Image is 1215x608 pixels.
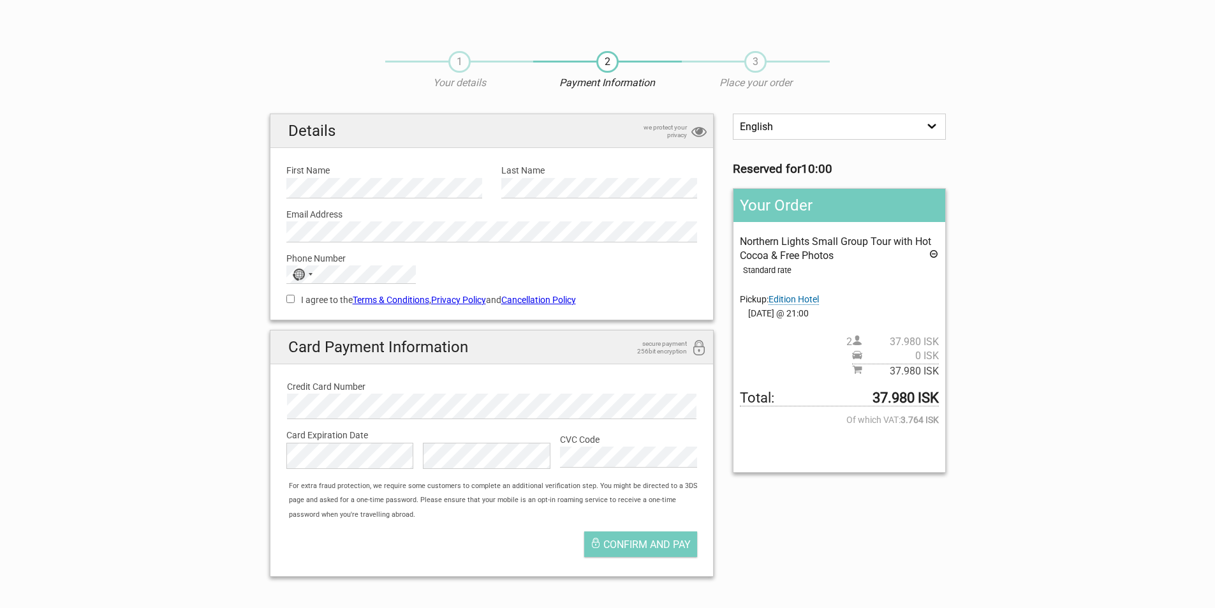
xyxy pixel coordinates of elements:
[682,76,830,90] p: Place your order
[270,114,714,148] h2: Details
[286,207,698,221] label: Email Address
[353,295,429,305] a: Terms & Conditions
[740,413,938,427] span: Of which VAT:
[901,413,939,427] strong: 3.764 ISK
[283,479,713,522] div: For extra fraud protection, we require some customers to complete an additional verification step...
[623,340,687,355] span: secure payment 256bit encryption
[743,263,938,278] div: Standard rate
[801,162,832,176] strong: 10:00
[501,163,697,177] label: Last Name
[501,295,576,305] a: Cancellation Policy
[873,391,939,405] strong: 37.980 ISK
[733,162,945,176] h3: Reserved for
[691,124,707,141] i: privacy protection
[623,124,687,139] span: we protect your privacy
[287,266,319,283] button: Selected country
[287,380,697,394] label: Credit Card Number
[270,330,714,364] h2: Card Payment Information
[740,294,819,305] span: Pickup:
[862,364,939,378] span: 37.980 ISK
[740,235,931,262] span: Northern Lights Small Group Tour with Hot Cocoa & Free Photos
[431,295,486,305] a: Privacy Policy
[691,340,707,357] i: 256bit encryption
[862,335,939,349] span: 37.980 ISK
[596,51,619,73] span: 2
[740,391,938,406] span: Total to be paid
[846,335,939,349] span: 2 person(s)
[733,189,945,222] h2: Your Order
[862,349,939,363] span: 0 ISK
[286,428,698,442] label: Card Expiration Date
[385,76,533,90] p: Your details
[560,433,697,447] label: CVC Code
[769,294,819,305] span: Change pickup place
[286,293,698,307] label: I agree to the , and
[744,51,767,73] span: 3
[603,538,691,551] span: Confirm and pay
[286,251,698,265] label: Phone Number
[740,306,938,320] span: [DATE] @ 21:00
[448,51,471,73] span: 1
[286,163,482,177] label: First Name
[852,349,939,363] span: Pickup price
[584,531,697,557] button: Confirm and pay
[533,76,681,90] p: Payment Information
[852,364,939,378] span: Subtotal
